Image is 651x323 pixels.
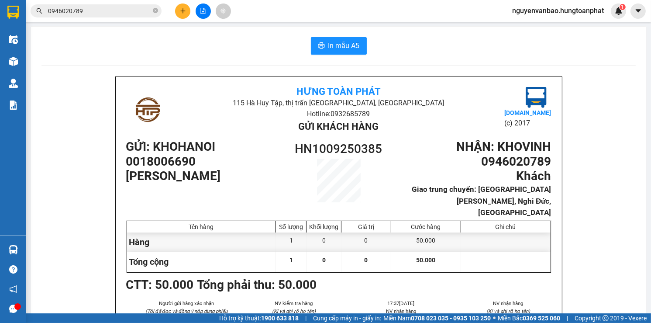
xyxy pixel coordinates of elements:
div: Tên hàng [129,223,274,230]
div: Giá trị [344,223,389,230]
b: Giao trung chuyển: [GEOGRAPHIC_DATA][PERSON_NAME], Nghi Đức, [GEOGRAPHIC_DATA] [412,185,551,217]
h1: HN1009250385 [286,139,392,159]
img: warehouse-icon [9,35,18,44]
span: 0 [365,257,368,264]
img: logo.jpg [526,87,547,108]
li: NV nhận hàng [465,299,551,307]
img: logo-vxr [7,6,19,19]
img: warehouse-icon [9,79,18,88]
h1: [PERSON_NAME] [126,169,286,184]
i: (Kí và ghi rõ họ tên) [486,308,530,314]
div: Khối lượng [309,223,339,230]
span: notification [9,285,17,293]
b: CTT : 50.000 [126,278,194,292]
span: question-circle [9,265,17,274]
span: 1 [621,4,624,10]
b: GỬI : KHOHANOI [126,139,216,154]
b: NHẬN : KHOVINH [457,139,551,154]
span: ⚪️ [493,316,496,320]
h1: Khách [392,169,551,184]
span: copyright [603,315,609,321]
span: Cung cấp máy in - giấy in: [313,313,381,323]
div: 50.000 [391,233,461,252]
li: NV kiểm tra hàng [251,299,337,307]
div: 1 [276,233,307,252]
span: Miền Nam [383,313,491,323]
b: Tổng phải thu: 50.000 [197,278,317,292]
div: 0 [341,233,391,252]
h1: 0018006690 [126,154,286,169]
button: plus [175,3,190,19]
div: Cước hàng [393,223,458,230]
span: close-circle [153,8,158,13]
span: In mẫu A5 [328,40,360,51]
strong: 1900 633 818 [261,315,299,322]
span: | [567,313,568,323]
i: (Tôi đã đọc và đồng ý nộp dung phiếu gửi hàng) [145,308,227,322]
img: logo.jpg [126,87,170,131]
button: printerIn mẫu A5 [311,37,367,55]
li: NV nhận hàng [358,307,444,315]
span: file-add [200,8,206,14]
span: Tổng cộng [129,257,169,267]
li: 115 Hà Huy Tập, thị trấn [GEOGRAPHIC_DATA], [GEOGRAPHIC_DATA] [197,97,480,108]
span: caret-down [634,7,642,15]
span: | [305,313,307,323]
span: 50.000 [416,257,435,264]
img: warehouse-icon [9,57,18,66]
li: Người gửi hàng xác nhận [144,299,230,307]
input: Tìm tên, số ĐT hoặc mã đơn [48,6,151,16]
span: Miền Bắc [498,313,560,323]
strong: 0708 023 035 - 0935 103 250 [411,315,491,322]
span: nguyenvanbao.hungtoanphat [505,5,611,16]
img: icon-new-feature [615,7,623,15]
b: [DOMAIN_NAME] [504,109,551,116]
i: (Kí và ghi rõ họ tên) [272,308,316,314]
b: Hưng Toàn Phát [296,86,381,97]
div: Ghi chú [463,223,548,230]
li: 17:37[DATE] [358,299,444,307]
li: Hotline: 0932685789 [197,108,480,119]
h1: 0946020789 [392,154,551,169]
li: (c) 2017 [504,118,551,129]
span: aim [220,8,226,14]
span: plus [180,8,186,14]
b: Gửi khách hàng [298,121,379,132]
span: close-circle [153,7,158,15]
span: Hỗ trợ kỹ thuật: [219,313,299,323]
span: message [9,305,17,313]
div: Số lượng [278,223,304,230]
strong: 0369 525 060 [523,315,560,322]
span: 0 [322,257,326,264]
div: Hàng [127,233,276,252]
span: printer [318,42,325,50]
img: solution-icon [9,101,18,110]
span: search [36,8,42,14]
button: file-add [196,3,211,19]
span: 1 [289,257,293,264]
div: 0 [307,233,341,252]
button: aim [216,3,231,19]
button: caret-down [630,3,646,19]
sup: 1 [620,4,626,10]
img: warehouse-icon [9,245,18,254]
